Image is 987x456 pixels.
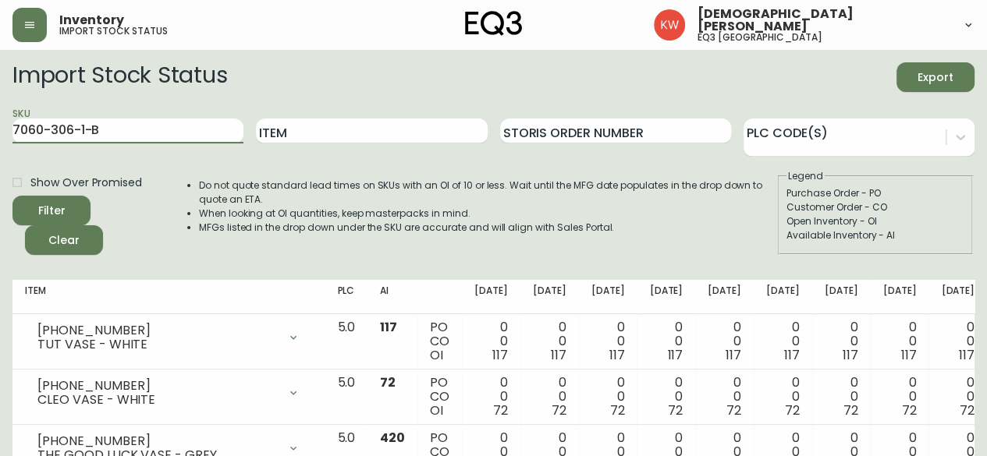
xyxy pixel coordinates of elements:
[786,169,825,183] legend: Legend
[25,225,103,255] button: Clear
[37,338,278,352] div: TUT VASE - WHITE
[37,379,278,393] div: [PHONE_NUMBER]
[786,214,964,228] div: Open Inventory - OI
[754,280,812,314] th: [DATE]
[37,231,91,250] span: Clear
[12,62,227,92] h2: Import Stock Status
[708,320,741,362] div: 0 0
[941,376,975,418] div: 0 0
[325,369,367,425] td: 5.0
[668,401,683,419] span: 72
[474,376,508,418] div: 0 0
[825,376,858,418] div: 0 0
[726,401,741,419] span: 72
[37,393,278,407] div: CLEO VASE - WHITE
[430,401,443,419] span: OI
[786,186,964,200] div: Purchase Order - PO
[462,280,520,314] th: [DATE]
[37,434,278,448] div: [PHONE_NUMBER]
[59,27,168,36] h5: import stock status
[708,376,741,418] div: 0 0
[199,207,776,221] li: When looking at OI quantities, keep masterpacks in mind.
[928,280,987,314] th: [DATE]
[465,11,523,36] img: logo
[695,280,754,314] th: [DATE]
[533,376,566,418] div: 0 0
[325,314,367,369] td: 5.0
[870,280,928,314] th: [DATE]
[30,175,142,191] span: Show Over Promised
[637,280,695,314] th: [DATE]
[551,346,566,364] span: 117
[901,401,916,419] span: 72
[533,320,566,362] div: 0 0
[882,320,916,362] div: 0 0
[493,401,508,419] span: 72
[667,346,683,364] span: 117
[960,401,975,419] span: 72
[380,373,396,391] span: 72
[492,346,508,364] span: 117
[199,221,776,235] li: MFGs listed in the drop down under the SKU are accurate and will align with Sales Portal.
[649,320,683,362] div: 0 0
[843,346,858,364] span: 117
[380,318,397,336] span: 117
[882,376,916,418] div: 0 0
[959,346,975,364] span: 117
[825,320,858,362] div: 0 0
[25,376,312,410] div: [PHONE_NUMBER]CLEO VASE - WHITE
[649,376,683,418] div: 0 0
[909,68,962,87] span: Export
[786,200,964,214] div: Customer Order - CO
[698,33,822,42] h5: eq3 [GEOGRAPHIC_DATA]
[896,62,975,92] button: Export
[591,376,625,418] div: 0 0
[474,320,508,362] div: 0 0
[786,228,964,242] div: Available Inventory - AI
[609,346,625,364] span: 117
[37,323,278,338] div: [PHONE_NUMBER]
[941,320,975,362] div: 0 0
[430,320,449,362] div: PO CO
[654,9,685,41] img: f33162b67396b0982c40ce2a87247151
[367,280,417,314] th: AI
[552,401,566,419] span: 72
[38,201,66,221] div: Filter
[380,429,405,447] span: 420
[25,320,312,355] div: [PHONE_NUMBER]TUT VASE - WHITE
[325,280,367,314] th: PLC
[766,320,800,362] div: 0 0
[785,401,800,419] span: 72
[199,179,776,207] li: Do not quote standard lead times on SKUs with an OI of 10 or less. Wait until the MFG date popula...
[579,280,637,314] th: [DATE]
[12,196,91,225] button: Filter
[843,401,858,419] span: 72
[12,280,325,314] th: Item
[784,346,800,364] span: 117
[766,376,800,418] div: 0 0
[900,346,916,364] span: 117
[610,401,625,419] span: 72
[812,280,871,314] th: [DATE]
[59,14,124,27] span: Inventory
[520,280,579,314] th: [DATE]
[430,376,449,418] div: PO CO
[698,8,950,33] span: [DEMOGRAPHIC_DATA][PERSON_NAME]
[726,346,741,364] span: 117
[591,320,625,362] div: 0 0
[430,346,443,364] span: OI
